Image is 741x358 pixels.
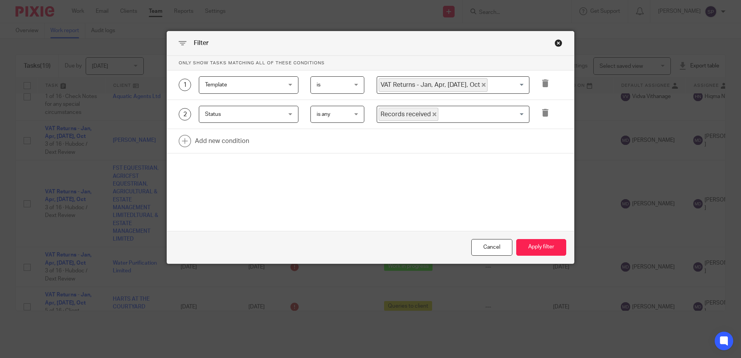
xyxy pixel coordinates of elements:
[377,76,529,94] div: Search for option
[488,78,525,92] input: Search for option
[205,82,227,88] span: Template
[317,112,330,117] span: is any
[379,78,488,92] span: VAT Returns - Jan, Apr, [DATE], Oct
[179,79,191,91] div: 1
[516,239,566,256] button: Apply filter
[439,108,525,121] input: Search for option
[205,112,221,117] span: Status
[471,239,512,256] div: Close this dialog window
[317,82,321,88] span: is
[167,56,574,71] p: Only show tasks matching all of these conditions
[377,106,529,123] div: Search for option
[433,112,436,116] button: Deselect Records received
[379,108,438,121] span: Records received
[482,83,486,87] button: Deselect VAT Returns - Jan, Apr, Jul, Oct
[555,39,562,47] div: Close this dialog window
[179,108,191,120] div: 2
[194,40,209,46] span: Filter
